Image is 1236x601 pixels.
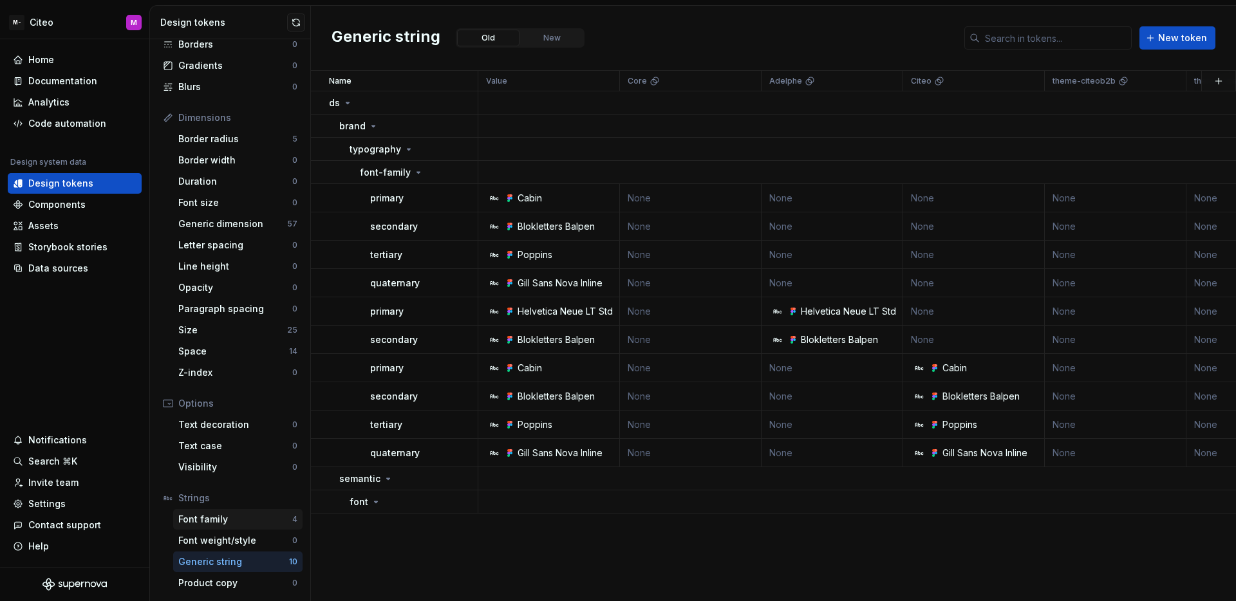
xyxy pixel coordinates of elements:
div: Blurs [178,80,292,93]
p: Name [329,76,351,86]
p: ds [329,97,340,109]
a: Settings [8,494,142,514]
div: 0 [292,176,297,187]
div: Settings [28,497,66,510]
td: None [903,269,1045,297]
a: Supernova Logo [42,578,107,591]
td: None [762,184,903,212]
p: quaternary [370,277,420,290]
a: Z-index0 [173,362,303,383]
div: Notifications [28,434,87,447]
div: 0 [292,82,297,92]
div: Font weight/style [178,534,292,547]
a: Blurs0 [158,77,303,97]
div: Z-index [178,366,292,379]
a: Generic string10 [173,551,303,572]
td: None [620,269,762,297]
a: Components [8,194,142,215]
h2: Generic string [332,26,440,50]
div: 0 [292,304,297,314]
div: Product copy [178,577,292,589]
td: None [620,212,762,241]
td: None [620,184,762,212]
a: Generic dimension57 [173,214,303,234]
div: Poppins [518,418,552,431]
p: Citeo [911,76,932,86]
a: Gradients0 [158,55,303,76]
td: None [762,269,903,297]
a: Data sources [8,258,142,279]
div: Help [28,540,49,553]
td: None [620,439,762,467]
td: None [903,326,1045,354]
td: None [762,439,903,467]
input: Search in tokens... [980,26,1132,50]
td: None [1045,439,1186,467]
div: Size [178,324,287,337]
td: None [762,354,903,382]
a: Text decoration0 [173,414,303,435]
a: Text case0 [173,436,303,456]
div: Blokletters Balpen [518,390,595,403]
td: None [1045,212,1186,241]
div: 0 [292,261,297,272]
div: Border width [178,154,292,167]
p: theme-citeob2b [1053,76,1116,86]
button: Notifications [8,430,142,450]
div: Generic dimension [178,217,287,230]
div: Duration [178,175,292,188]
td: None [903,184,1045,212]
p: primary [370,362,404,374]
div: Line height [178,260,292,273]
a: Letter spacing0 [173,235,303,255]
td: None [1045,184,1186,212]
td: None [620,241,762,269]
div: 0 [292,420,297,430]
div: 0 [292,441,297,451]
div: Strings [178,492,297,504]
a: Space14 [173,341,303,362]
p: Value [486,76,507,86]
div: M [131,17,137,28]
a: Opacity0 [173,277,303,298]
div: 57 [287,219,297,229]
div: Dimensions [178,111,297,124]
div: Invite team [28,476,79,489]
td: None [903,212,1045,241]
div: Gill Sans Nova Inline [518,447,603,459]
div: Letter spacing [178,239,292,252]
div: 5 [292,134,297,144]
div: Font family [178,513,292,526]
td: None [762,382,903,411]
a: Analytics [8,92,142,113]
a: Home [8,50,142,70]
td: None [620,297,762,326]
td: None [762,411,903,439]
td: None [1045,326,1186,354]
button: Help [8,536,142,557]
div: Cabin [942,362,967,374]
div: Gradients [178,59,292,72]
div: Storybook stories [28,241,108,254]
td: None [903,297,1045,326]
div: Borders [178,38,292,51]
button: New [521,30,583,46]
div: Text case [178,439,292,452]
div: 0 [292,39,297,50]
a: Design tokens [8,173,142,194]
a: Assets [8,216,142,236]
div: 4 [292,514,297,524]
div: Poppins [518,248,552,261]
p: Adelphe [769,76,802,86]
a: Invite team [8,472,142,493]
td: None [903,241,1045,269]
a: Font size0 [173,192,303,213]
a: Documentation [8,71,142,91]
p: primary [370,192,404,205]
p: typography [350,143,401,156]
div: M- [9,15,24,30]
div: Visibility [178,461,292,474]
div: Assets [28,219,59,232]
div: Search ⌘K [28,455,77,468]
div: 0 [292,198,297,208]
